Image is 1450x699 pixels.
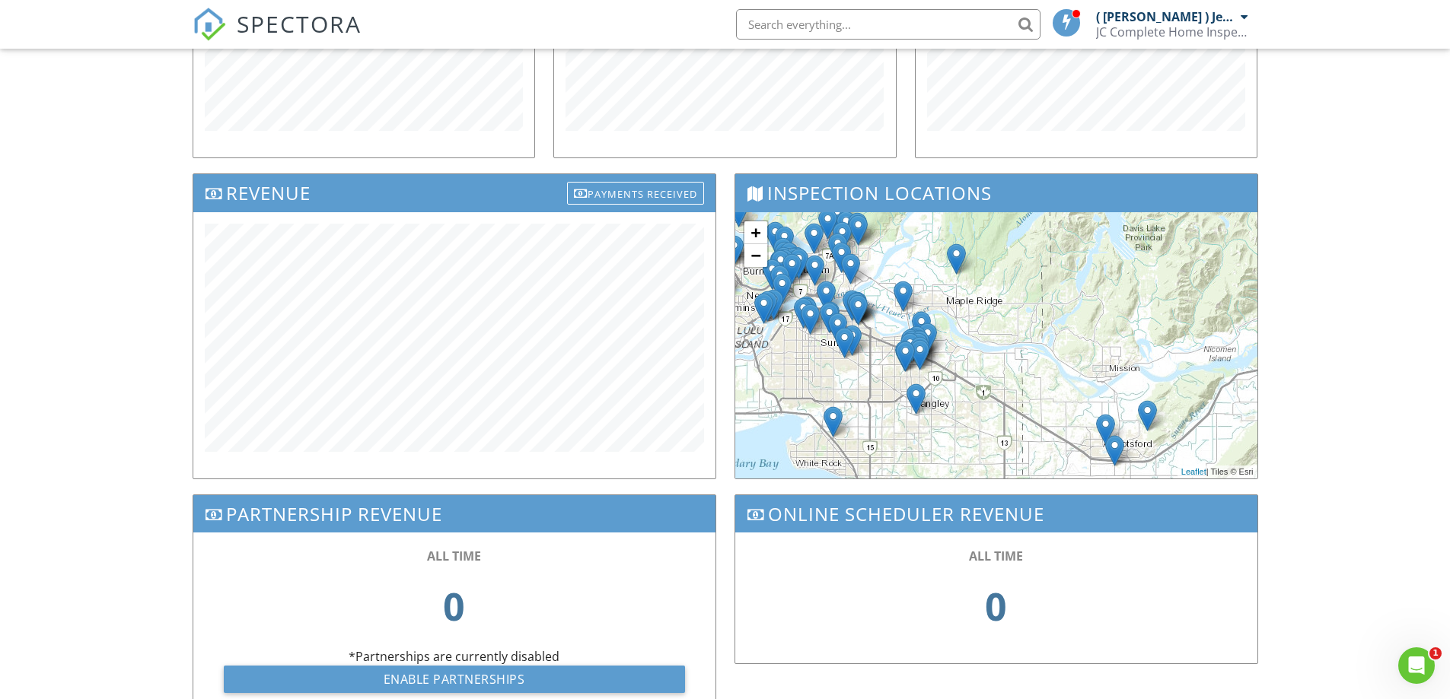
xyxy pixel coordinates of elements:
[237,8,362,40] span: SPECTORA
[1181,467,1206,476] a: Leaflet
[193,174,715,211] h3: Revenue
[766,548,1227,564] div: ALL TIME
[224,666,685,693] a: Enable Partnerships
[744,244,767,267] a: Zoom out
[224,564,685,648] div: 0
[567,178,704,203] a: Payments Received
[1398,647,1435,684] iframe: Intercom live chat
[224,548,685,564] div: ALL TIME
[193,495,715,532] h3: Partnership Revenue
[735,174,1257,211] h3: Inspection Locations
[766,564,1227,648] div: 0
[1096,9,1237,24] div: ( [PERSON_NAME] ) Jeewoong [PERSON_NAME]
[1429,647,1442,659] span: 1
[193,8,226,41] img: The Best Home Inspection Software - Spectora
[735,495,1257,532] h3: Online Scheduler Revenue
[736,9,1040,40] input: Search everything...
[1096,24,1248,40] div: JC Complete Home Inspections
[1178,465,1257,478] div: | Tiles © Esri
[193,21,362,52] a: SPECTORA
[567,182,704,205] div: Payments Received
[744,221,767,244] a: Zoom in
